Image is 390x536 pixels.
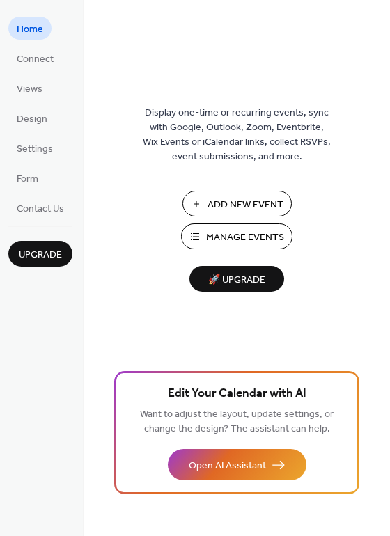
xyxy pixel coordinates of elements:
[17,22,43,37] span: Home
[17,142,53,157] span: Settings
[143,106,331,164] span: Display one-time or recurring events, sync with Google, Outlook, Zoom, Eventbrite, Wix Events or ...
[189,266,284,292] button: 🚀 Upgrade
[8,107,56,129] a: Design
[206,230,284,245] span: Manage Events
[17,202,64,216] span: Contact Us
[182,191,292,216] button: Add New Event
[8,241,72,267] button: Upgrade
[8,47,62,70] a: Connect
[8,17,52,40] a: Home
[17,82,42,97] span: Views
[208,198,283,212] span: Add New Event
[140,405,334,439] span: Want to adjust the layout, update settings, or change the design? The assistant can help.
[17,172,38,187] span: Form
[8,77,51,100] a: Views
[198,271,276,290] span: 🚀 Upgrade
[8,136,61,159] a: Settings
[181,223,292,249] button: Manage Events
[8,196,72,219] a: Contact Us
[8,166,47,189] a: Form
[17,112,47,127] span: Design
[168,449,306,480] button: Open AI Assistant
[168,384,306,404] span: Edit Your Calendar with AI
[19,248,62,262] span: Upgrade
[17,52,54,67] span: Connect
[189,459,266,473] span: Open AI Assistant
